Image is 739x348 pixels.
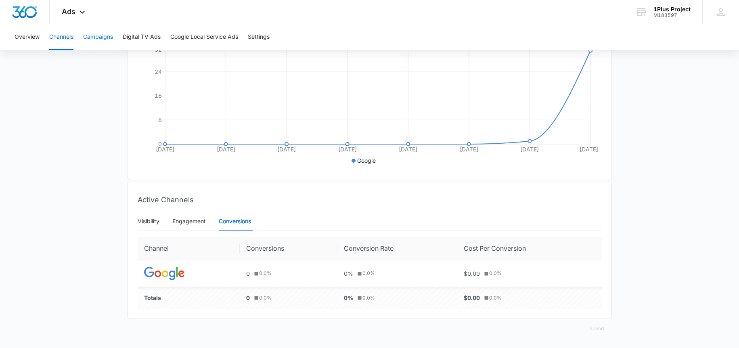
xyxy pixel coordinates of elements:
[138,237,240,260] th: Channel
[155,92,162,99] tspan: 16
[248,24,270,50] button: Settings
[155,46,162,53] tspan: 32
[581,319,612,338] button: Spend
[172,217,206,226] div: Engagement
[580,146,598,153] tspan: [DATE]
[156,146,174,153] tspan: [DATE]
[158,116,162,123] tspan: 8
[138,217,159,226] div: Visibility
[246,293,331,302] div: 0
[344,293,451,302] div: 0%
[246,269,331,278] div: 0
[344,269,451,278] div: 0%
[144,267,184,280] img: GOOGLE_ADS
[483,270,502,277] div: 0.0 %
[653,6,691,13] div: account name
[123,24,161,50] button: Digital TV Ads
[219,217,251,226] div: Conversions
[356,270,375,277] div: 0.0 %
[158,140,162,147] tspan: 0
[155,68,162,75] tspan: 24
[483,294,502,302] div: 0.0 %
[216,146,235,153] tspan: [DATE]
[138,188,602,212] div: Active Channels
[520,146,539,153] tspan: [DATE]
[49,24,73,50] button: Channels
[338,146,356,153] tspan: [DATE]
[356,294,375,302] div: 0.0 %
[15,24,40,50] button: Overview
[240,237,337,260] th: Conversions
[357,156,376,165] p: Google
[399,146,417,153] tspan: [DATE]
[459,146,478,153] tspan: [DATE]
[170,24,238,50] button: Google Local Service Ads
[457,237,601,260] th: Cost Per Conversion
[138,287,240,309] td: Totals
[253,270,272,277] div: 0.0 %
[277,146,296,153] tspan: [DATE]
[464,293,595,302] div: $0.00
[653,13,691,18] div: account id
[337,237,458,260] th: Conversion Rate
[83,24,113,50] button: Campaigns
[62,7,75,16] span: Ads
[464,269,595,278] div: $0.00
[253,294,272,302] div: 0.0 %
